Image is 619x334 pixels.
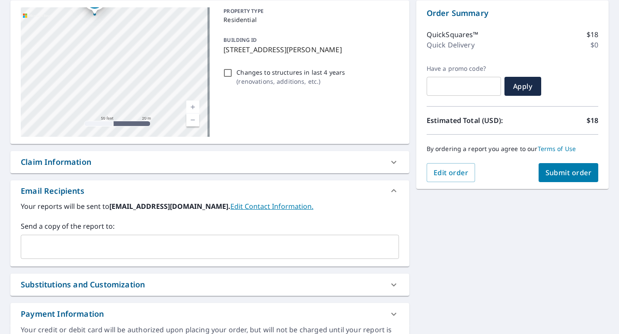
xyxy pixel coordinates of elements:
[21,185,84,197] div: Email Recipients
[434,168,469,177] span: Edit order
[427,115,513,126] p: Estimated Total (USD):
[223,15,395,24] p: Residential
[587,115,598,126] p: $18
[10,303,409,325] div: Payment Information
[10,151,409,173] div: Claim Information
[511,82,534,91] span: Apply
[21,221,399,231] label: Send a copy of the report to:
[504,77,541,96] button: Apply
[21,201,399,211] label: Your reports will be sent to
[21,156,91,168] div: Claim Information
[109,202,230,211] b: [EMAIL_ADDRESS][DOMAIN_NAME].
[427,145,598,153] p: By ordering a report you agree to our
[186,113,199,126] a: Current Level 19, Zoom Out
[538,145,576,153] a: Terms of Use
[539,163,599,182] button: Submit order
[590,40,598,50] p: $0
[186,101,199,113] a: Current Level 19, Zoom In
[427,29,479,40] p: QuickSquares™
[236,77,345,86] p: ( renovations, additions, etc. )
[21,279,145,290] div: Substitutions and Customization
[427,65,501,72] label: Have a promo code?
[223,7,395,15] p: PROPERTY TYPE
[427,163,475,182] button: Edit order
[223,44,395,55] p: [STREET_ADDRESS][PERSON_NAME]
[546,168,592,177] span: Submit order
[10,180,409,201] div: Email Recipients
[230,202,313,211] a: EditContactInfo
[10,274,409,296] div: Substitutions and Customization
[427,40,475,50] p: Quick Delivery
[21,308,104,320] div: Payment Information
[587,29,598,40] p: $18
[223,36,257,44] p: BUILDING ID
[236,68,345,77] p: Changes to structures in last 4 years
[427,7,598,19] p: Order Summary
